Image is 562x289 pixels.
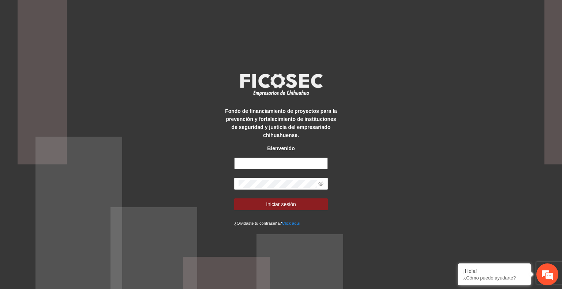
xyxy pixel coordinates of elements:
div: ¡Hola! [463,268,525,274]
span: eye-invisible [318,181,323,186]
a: Click aqui [282,221,300,225]
small: ¿Olvidaste tu contraseña? [234,221,300,225]
strong: Fondo de financiamiento de proyectos para la prevención y fortalecimiento de instituciones de seg... [225,108,337,138]
strong: Bienvenido [267,145,295,151]
p: ¿Cómo puedo ayudarte? [463,275,525,281]
span: Iniciar sesión [266,200,296,208]
img: logo [235,71,327,98]
button: Iniciar sesión [234,198,328,210]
